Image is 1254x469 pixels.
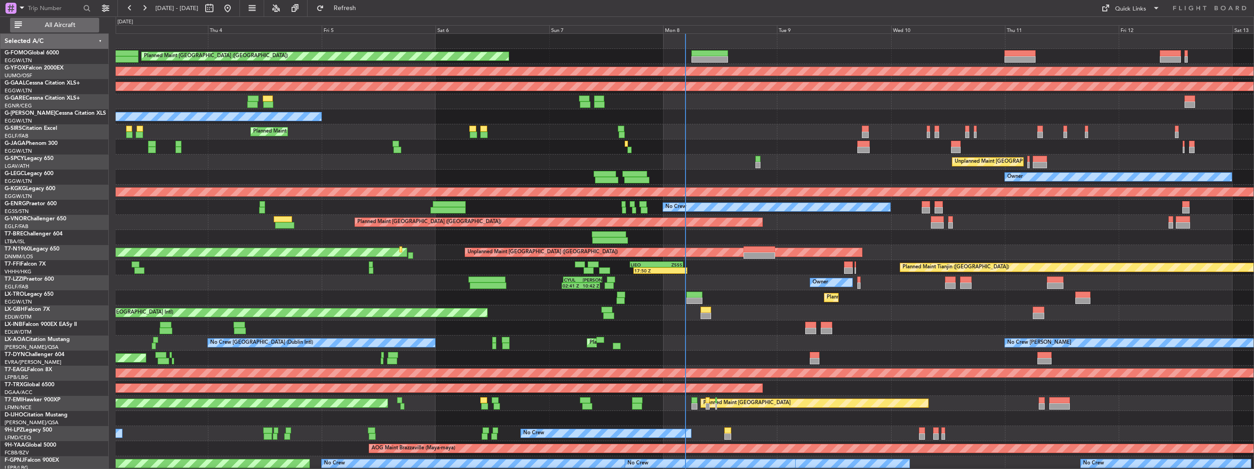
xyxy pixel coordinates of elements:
span: T7-LZZI [5,277,23,282]
div: Sat 6 [436,25,549,33]
a: G-FOMOGlobal 6000 [5,50,59,56]
div: 02:41 Z [563,283,581,288]
a: LFMN/NCE [5,404,32,411]
a: EDLW/DTM [5,314,32,320]
a: 9H-LPZLegacy 500 [5,427,52,433]
a: EDLW/DTM [5,329,32,336]
a: G-GARECessna Citation XLS+ [5,96,80,101]
span: G-ENRG [5,201,26,207]
span: 9H-YAA [5,442,25,448]
span: Refresh [326,5,364,11]
a: T7-EAGLFalcon 8X [5,367,52,373]
span: T7-EMI [5,397,22,403]
div: Planned Maint Tianjin ([GEOGRAPHIC_DATA]) [903,261,1009,274]
div: Tue 9 [777,25,891,33]
div: No Crew [PERSON_NAME] [1007,336,1071,350]
a: DGAA/ACC [5,389,32,396]
a: G-KGKGLegacy 600 [5,186,55,192]
a: EGGW/LTN [5,57,32,64]
div: Unplanned Maint [GEOGRAPHIC_DATA] ([PERSON_NAME] Intl) [955,155,1103,169]
span: [DATE] - [DATE] [155,4,198,12]
span: G-JAGA [5,141,26,146]
span: T7-EAGL [5,367,27,373]
span: LX-TRO [5,292,24,297]
a: UUMO/OSF [5,72,32,79]
a: G-GAALCessna Citation XLS+ [5,80,80,86]
a: EGGW/LTN [5,117,32,124]
div: No Crew [665,200,686,214]
span: T7-BRE [5,231,23,237]
div: Fri 12 [1119,25,1233,33]
div: 17:50 Z [634,268,660,273]
div: [PERSON_NAME] [583,277,601,282]
a: G-[PERSON_NAME]Cessna Citation XLS [5,111,106,116]
a: T7-BREChallenger 604 [5,231,63,237]
a: DNMM/LOS [5,253,33,260]
div: Planned Maint [GEOGRAPHIC_DATA] ([GEOGRAPHIC_DATA]) [357,215,501,229]
a: T7-TRXGlobal 6500 [5,382,54,388]
span: All Aircraft [24,22,96,28]
div: Owner [1007,170,1023,184]
button: Quick Links [1097,1,1164,16]
div: Planned Maint Dusseldorf [827,291,887,304]
span: T7-N1960 [5,246,30,252]
div: Quick Links [1115,5,1146,14]
a: G-YFOXFalcon 2000EX [5,65,64,71]
a: LGAV/ATH [5,163,29,170]
div: - [660,268,686,273]
a: LX-TROLegacy 650 [5,292,53,297]
div: Thu 11 [1005,25,1119,33]
a: [PERSON_NAME]/QSA [5,419,58,426]
div: Wed 10 [891,25,1005,33]
div: Mon 8 [663,25,777,33]
a: G-JAGAPhenom 300 [5,141,58,146]
a: F-GPNJFalcon 900EX [5,458,59,463]
input: Trip Number [28,1,80,15]
a: D-IJHOCitation Mustang [5,412,68,418]
span: F-GPNJ [5,458,24,463]
span: G-YFOX [5,65,26,71]
div: Fri 5 [322,25,436,33]
a: LFMD/CEQ [5,434,31,441]
span: G-SPCY [5,156,24,161]
a: EGLF/FAB [5,283,28,290]
div: Planned Maint [GEOGRAPHIC_DATA] [703,396,791,410]
span: G-GAAL [5,80,26,86]
a: G-LEGCLegacy 600 [5,171,53,176]
a: VHHH/HKG [5,268,32,275]
a: T7-EMIHawker 900XP [5,397,60,403]
span: T7-FFI [5,261,21,267]
div: No Crew [GEOGRAPHIC_DATA] (Dublin Intl) [210,336,313,350]
button: All Aircraft [10,18,99,32]
a: EGLF/FAB [5,223,28,230]
a: EGGW/LTN [5,148,32,155]
span: T7-TRX [5,382,23,388]
div: [DATE] [117,18,133,26]
a: FCBB/BZV [5,449,29,456]
span: G-KGKG [5,186,26,192]
span: T7-DYN [5,352,25,357]
div: AOG Maint Brazzaville (Maya-maya) [372,442,455,455]
a: EGGW/LTN [5,298,32,305]
div: ZSSS [656,262,682,267]
div: Owner [813,276,828,289]
a: EGGW/LTN [5,193,32,200]
a: LX-AOACitation Mustang [5,337,70,342]
button: Refresh [312,1,367,16]
a: [PERSON_NAME]/QSA [5,344,58,351]
div: Planned Maint [GEOGRAPHIC_DATA] ([GEOGRAPHIC_DATA]) [590,336,733,350]
div: Wed 3 [94,25,208,33]
span: G-GARE [5,96,26,101]
a: LX-GBHFalcon 7X [5,307,50,312]
a: G-SPCYLegacy 650 [5,156,53,161]
div: Planned Maint [GEOGRAPHIC_DATA] ([GEOGRAPHIC_DATA]) [253,125,397,139]
span: D-IJHO [5,412,23,418]
div: Sun 7 [549,25,663,33]
a: LFPB/LBG [5,374,28,381]
div: CYUL [564,277,583,282]
span: G-VNOR [5,216,27,222]
div: LIEO [631,262,657,267]
a: T7-FFIFalcon 7X [5,261,46,267]
a: G-VNORChallenger 650 [5,216,66,222]
span: 9H-LPZ [5,427,23,433]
